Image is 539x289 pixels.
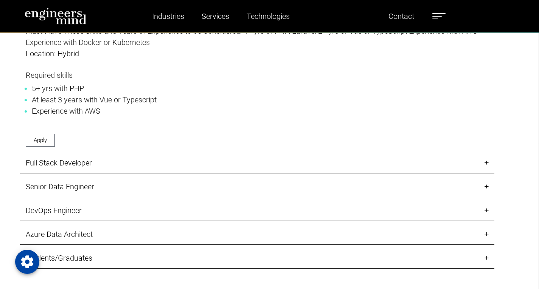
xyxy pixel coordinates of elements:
p: Location: Hybrid [26,48,489,59]
li: 5+ yrs with PHP [32,83,483,94]
li: At least 3 years with Vue or Typescript [32,94,483,105]
img: logo [25,8,87,25]
a: Senior Data Engineer [20,176,494,197]
a: Technologies [244,8,293,25]
h5: Required skills [26,71,489,80]
a: Services [199,8,232,25]
a: Contact [385,8,417,25]
a: Azure Data Architect [20,224,494,245]
a: DevOps Engineer [20,200,494,221]
a: Apply [26,134,55,147]
a: Industries [149,8,187,25]
a: Full Stack Developer [20,153,494,173]
a: Students/Graduates [20,248,494,269]
li: Experience with AWS [32,105,483,117]
p: Must-Have These Skills and Years of Experience to be Considered: 4+ yrs of PHP/Laravel 2+ yrs of ... [26,25,489,48]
